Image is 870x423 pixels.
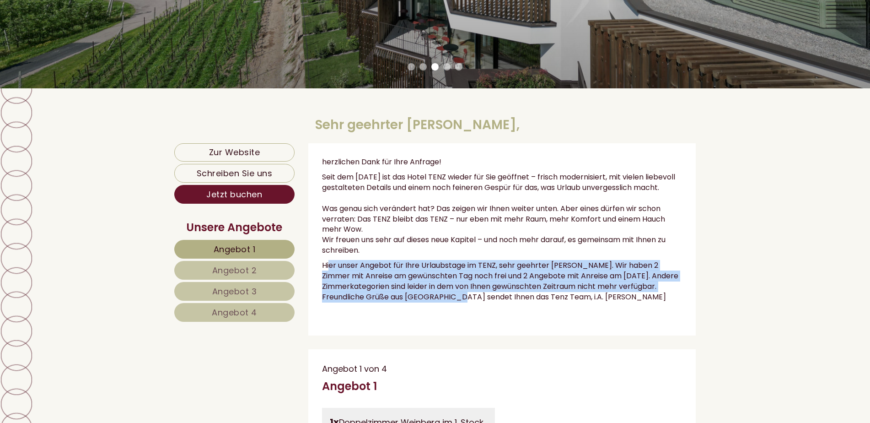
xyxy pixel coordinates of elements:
[212,265,257,276] span: Angebot 2
[174,220,295,235] div: Unsere Angebote
[202,46,347,53] small: 16:56
[322,260,682,302] p: Hier unser Angebot für Ihre Urlaubstage im TENZ, sehr geehrter [PERSON_NAME]. Wir haben 2 Zimmer ...
[174,185,295,204] a: Jetzt buchen
[174,143,295,162] a: Zur Website
[212,307,257,318] span: Angebot 4
[174,164,295,183] a: Schreiben Sie uns
[202,28,347,36] div: Sie
[315,118,520,132] h1: Sehr geehrter [PERSON_NAME],
[214,244,256,255] span: Angebot 1
[162,7,199,22] div: [DATE]
[197,27,354,54] div: Guten Tag, wie können wir Ihnen helfen?
[212,286,257,297] span: Angebot 3
[322,379,377,394] div: Angebot 1
[322,363,387,374] span: Angebot 1 von 4
[300,239,360,257] button: Senden
[322,172,682,256] p: Seit dem [DATE] ist das Hotel TENZ wieder für Sie geöffnet – frisch modernisiert, mit vielen lieb...
[322,157,682,168] p: herzlichen Dank für Ihre Anfrage!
